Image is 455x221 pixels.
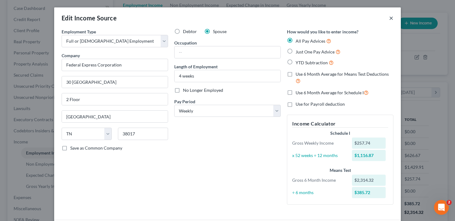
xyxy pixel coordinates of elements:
span: Spouse [213,29,227,34]
div: $1,116.87 [352,150,386,161]
span: Employment Type [62,29,96,34]
div: Gross Weekly Income [289,140,349,146]
div: Edit Income Source [62,14,117,22]
input: Enter address... [62,76,168,88]
input: Search company by name... [62,59,168,71]
input: Unit, Suite, etc... [62,93,168,105]
input: Enter city... [62,111,168,122]
div: Means Test [292,167,388,173]
div: $385.72 [352,187,386,198]
span: All Pay Advices [296,38,325,44]
span: Use 6 Month Average for Means Test Deductions [296,71,389,77]
label: Occupation [174,40,197,46]
span: No Longer Employed [183,87,223,93]
span: Save as Common Company [70,145,122,151]
iframe: Intercom live chat [434,200,449,215]
div: x 52 weeks ÷ 12 months [289,152,349,159]
span: Use 6 Month Average for Schedule I [296,90,364,95]
input: Enter zip... [118,128,168,140]
label: Length of Employment [174,63,218,70]
button: × [389,14,393,22]
div: $2,314.32 [352,175,386,186]
input: -- [175,46,280,58]
div: Gross 6 Month Income [289,177,349,183]
span: Pay Period [174,99,195,104]
h5: Income Calculator [292,120,388,128]
label: How would you like to enter income? [287,28,358,35]
span: Just One Pay Advice [296,49,335,54]
div: $257.74 [352,138,386,149]
input: ex: 2 years [175,70,280,82]
span: Debtor [183,29,197,34]
div: ÷ 6 months [289,189,349,196]
span: YTD Subtraction [296,60,328,65]
span: Use for Payroll deduction [296,101,345,107]
div: Schedule I [292,130,388,136]
span: 2 [447,200,452,205]
span: Company [62,53,80,58]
